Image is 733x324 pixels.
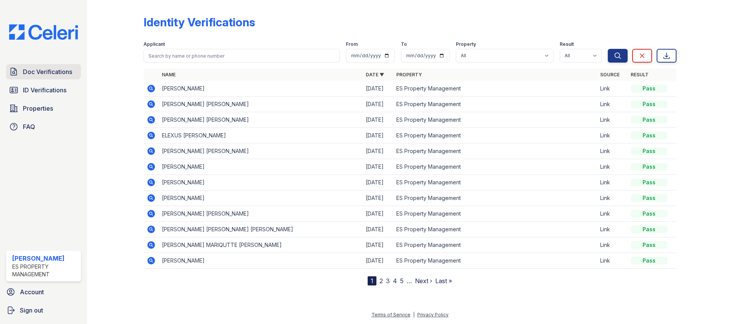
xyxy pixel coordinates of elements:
[363,128,393,143] td: [DATE]
[23,85,66,95] span: ID Verifications
[144,15,255,29] div: Identity Verifications
[631,72,649,77] a: Result
[631,210,667,218] div: Pass
[393,81,597,97] td: ES Property Management
[366,72,384,77] a: Date ▼
[363,206,393,222] td: [DATE]
[363,159,393,175] td: [DATE]
[393,159,597,175] td: ES Property Management
[363,175,393,190] td: [DATE]
[393,222,597,237] td: ES Property Management
[23,104,53,113] span: Properties
[363,112,393,128] td: [DATE]
[597,143,628,159] td: Link
[144,49,340,63] input: Search by name or phone number
[3,284,84,300] a: Account
[400,277,404,285] a: 5
[386,277,390,285] a: 3
[159,143,363,159] td: [PERSON_NAME] [PERSON_NAME]
[401,41,407,47] label: To
[159,128,363,143] td: ELEXUS [PERSON_NAME]
[20,287,44,297] span: Account
[159,190,363,206] td: [PERSON_NAME]
[435,277,452,285] a: Last »
[159,253,363,269] td: [PERSON_NAME]
[417,312,449,318] a: Privacy Policy
[396,72,422,77] a: Property
[597,81,628,97] td: Link
[393,277,397,285] a: 4
[631,257,667,264] div: Pass
[631,100,667,108] div: Pass
[371,312,410,318] a: Terms of Service
[159,222,363,237] td: [PERSON_NAME] [PERSON_NAME] [PERSON_NAME]
[631,226,667,233] div: Pass
[597,159,628,175] td: Link
[393,143,597,159] td: ES Property Management
[393,128,597,143] td: ES Property Management
[363,253,393,269] td: [DATE]
[597,175,628,190] td: Link
[597,253,628,269] td: Link
[6,64,81,79] a: Doc Verifications
[631,241,667,249] div: Pass
[363,97,393,112] td: [DATE]
[597,128,628,143] td: Link
[162,72,176,77] a: Name
[631,179,667,186] div: Pass
[159,112,363,128] td: [PERSON_NAME] [PERSON_NAME]
[597,112,628,128] td: Link
[346,41,358,47] label: From
[597,222,628,237] td: Link
[159,81,363,97] td: [PERSON_NAME]
[379,277,383,285] a: 2
[12,263,78,278] div: ES Property Management
[456,41,476,47] label: Property
[3,303,84,318] a: Sign out
[6,82,81,98] a: ID Verifications
[393,190,597,206] td: ES Property Management
[413,312,415,318] div: |
[20,306,43,315] span: Sign out
[600,72,620,77] a: Source
[368,276,376,285] div: 1
[363,222,393,237] td: [DATE]
[393,175,597,190] td: ES Property Management
[363,190,393,206] td: [DATE]
[393,97,597,112] td: ES Property Management
[597,97,628,112] td: Link
[560,41,574,47] label: Result
[393,237,597,253] td: ES Property Management
[23,122,35,131] span: FAQ
[631,147,667,155] div: Pass
[407,276,412,285] span: …
[597,206,628,222] td: Link
[159,237,363,253] td: [PERSON_NAME] MARIQUTTE [PERSON_NAME]
[159,175,363,190] td: [PERSON_NAME]
[363,143,393,159] td: [DATE]
[631,132,667,139] div: Pass
[159,206,363,222] td: [PERSON_NAME] [PERSON_NAME]
[12,254,78,263] div: [PERSON_NAME]
[6,119,81,134] a: FAQ
[631,163,667,171] div: Pass
[415,277,432,285] a: Next ›
[23,67,72,76] span: Doc Verifications
[597,190,628,206] td: Link
[159,97,363,112] td: [PERSON_NAME] [PERSON_NAME]
[393,112,597,128] td: ES Property Management
[631,116,667,124] div: Pass
[159,159,363,175] td: [PERSON_NAME]
[363,237,393,253] td: [DATE]
[631,194,667,202] div: Pass
[597,237,628,253] td: Link
[363,81,393,97] td: [DATE]
[393,206,597,222] td: ES Property Management
[393,253,597,269] td: ES Property Management
[6,101,81,116] a: Properties
[144,41,165,47] label: Applicant
[3,24,84,40] img: CE_Logo_Blue-a8612792a0a2168367f1c8372b55b34899dd931a85d93a1a3d3e32e68fde9ad4.png
[631,85,667,92] div: Pass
